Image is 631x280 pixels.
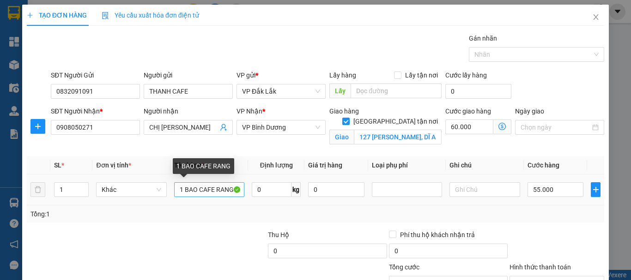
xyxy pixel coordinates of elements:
label: Cước lấy hàng [445,71,487,79]
th: Loại phụ phí [368,156,446,174]
label: Ngày giao [515,107,544,115]
span: Lấy tận nơi [401,70,442,80]
div: SĐT Người Nhận [51,106,140,116]
span: TẠO ĐƠN HÀNG [27,12,87,19]
div: Người nhận [144,106,233,116]
span: dollar-circle [498,123,506,130]
div: VP gửi [237,70,326,80]
b: Phiếu giao hàng [87,59,173,71]
input: Cước giao hàng [445,119,493,134]
span: Yêu cầu xuất hóa đơn điện tử [102,12,199,19]
span: Lấy hàng [329,71,356,79]
input: 0 [308,182,364,197]
input: Dọc đường [351,83,442,98]
span: plus [27,12,33,18]
span: Giao [329,130,354,144]
button: plus [30,119,45,134]
span: Định lượng [260,161,293,169]
span: [GEOGRAPHIC_DATA] tận nơi [350,116,442,126]
input: VD: Bàn, Ghế [174,182,244,197]
span: plus [31,123,45,130]
span: VP Nhận [237,107,262,115]
input: Ghi Chú [449,182,520,197]
span: Khác [102,183,161,197]
img: logo.jpg [12,12,58,58]
span: Lấy [329,83,351,98]
span: user-add [220,124,227,131]
span: Thu Hộ [268,231,289,238]
label: Gán nhãn [469,35,497,42]
span: plus [591,186,600,193]
div: Người gửi [144,70,233,80]
button: delete [30,182,45,197]
span: SL [54,161,61,169]
input: Ngày giao [521,122,590,132]
span: VP Bình Dương [242,120,320,134]
div: Tổng: 1 [30,209,244,219]
li: Tổng kho TTC [PERSON_NAME], Đường 10, [PERSON_NAME], Dĩ An [51,23,210,46]
span: Đơn vị tính [96,161,131,169]
span: Tổng cước [389,263,419,271]
th: Ghi chú [446,156,523,174]
span: VP Đắk Lắk [242,84,320,98]
span: Giá trị hàng [308,161,342,169]
li: Hotline: 0786454126 [51,46,210,57]
b: Hồng Đức Express [81,11,180,22]
div: 1 BAO CAFE RANG [173,158,234,174]
label: Cước giao hàng [445,107,491,115]
span: Phí thu hộ khách nhận trả [396,230,479,240]
input: Giao tận nơi [354,130,442,144]
label: Hình thức thanh toán [510,263,571,271]
button: plus [591,182,601,197]
span: Cước hàng [528,161,559,169]
span: kg [291,182,301,197]
span: Giao hàng [329,107,359,115]
div: SĐT Người Gửi [51,70,140,80]
img: icon [102,12,109,19]
button: Close [583,5,609,30]
span: close [592,13,600,21]
input: Cước lấy hàng [445,84,511,99]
